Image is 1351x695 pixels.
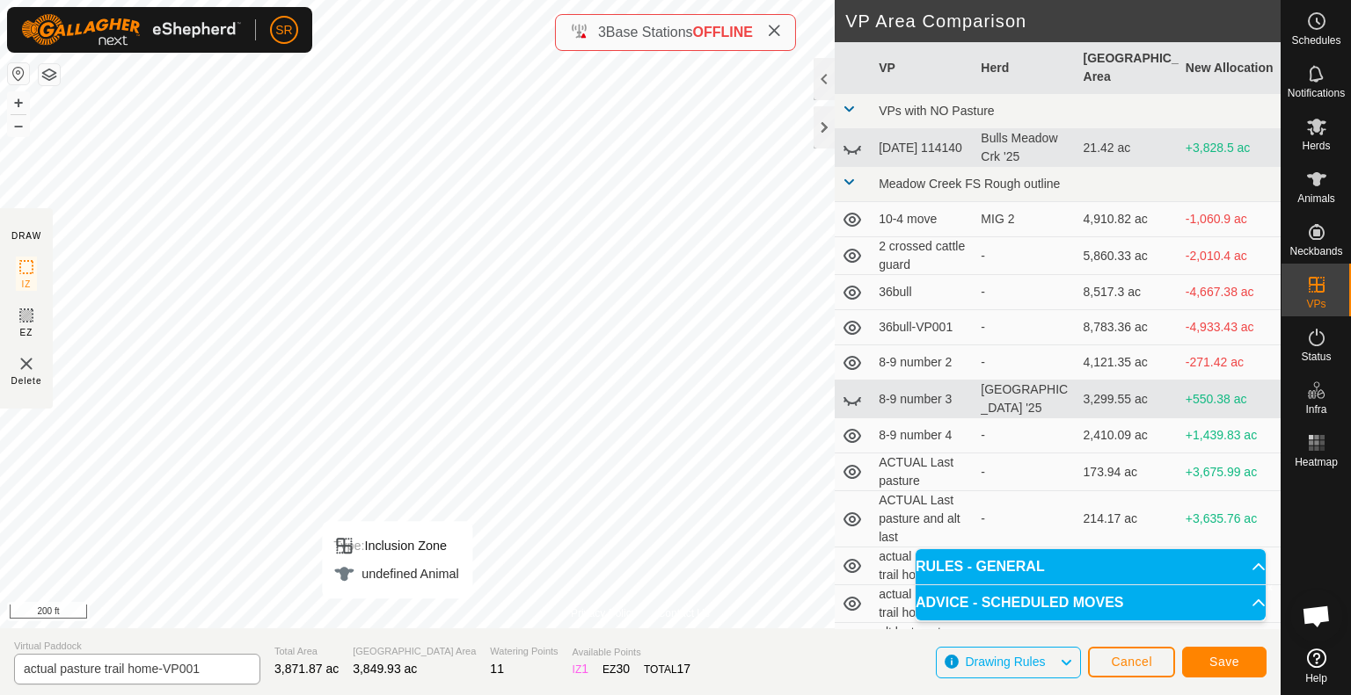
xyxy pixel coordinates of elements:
[16,353,37,374] img: VP
[1182,647,1267,677] button: Save
[1209,655,1239,669] span: Save
[274,644,339,659] span: Total Area
[490,644,558,659] span: Watering Points
[872,310,974,345] td: 36bull-VP001
[677,662,691,676] span: 17
[981,210,1069,228] div: MIG 2
[916,549,1266,584] p-accordion-header: RULES - GENERAL
[1077,345,1179,380] td: 4,121.35 ac
[981,510,1069,528] div: -
[333,563,458,584] div: undefined Animal
[1290,590,1343,642] div: Open chat
[573,660,588,678] div: IZ
[606,25,693,40] span: Base Stations
[872,380,974,418] td: 8-9 number 3
[8,115,29,136] button: –
[1077,623,1179,661] td: 33.8 ac
[916,585,1266,620] p-accordion-header: ADVICE - SCHEDULED MOVES
[981,283,1069,301] div: -
[1077,491,1179,547] td: 214.17 ac
[872,237,974,275] td: 2 crossed cattle guard
[1077,275,1179,310] td: 8,517.3 ac
[872,547,974,585] td: actual pasture trail home 2
[1295,457,1338,467] span: Heatmap
[658,605,710,621] a: Contact Us
[598,25,606,40] span: 3
[872,453,974,491] td: ACTUAL Last pasture
[573,645,691,660] span: Available Points
[1179,623,1281,661] td: +3,816.12 ac
[1077,547,1179,585] td: 4,091.2 ac
[1077,310,1179,345] td: 8,783.36 ac
[872,42,974,94] th: VP
[22,278,32,291] span: IZ
[1179,310,1281,345] td: -4,933.43 ac
[1305,404,1326,415] span: Infra
[1301,351,1331,362] span: Status
[845,11,1281,32] h2: VP Area Comparison
[1282,641,1351,691] a: Help
[1088,647,1175,677] button: Cancel
[602,660,630,678] div: EZ
[1077,453,1179,491] td: 173.94 ac
[1179,345,1281,380] td: -271.42 ac
[872,345,974,380] td: 8-9 number 2
[872,275,974,310] td: 36bull
[981,318,1069,337] div: -
[981,129,1069,166] div: Bulls Meadow Crk '25
[1111,655,1152,669] span: Cancel
[1297,193,1335,204] span: Animals
[1291,35,1340,46] span: Schedules
[1179,275,1281,310] td: -4,667.38 ac
[974,42,1076,94] th: Herd
[872,623,974,661] td: alt last pasture small
[981,463,1069,481] div: -
[1179,453,1281,491] td: +3,675.99 ac
[1306,299,1325,309] span: VPs
[274,662,339,676] span: 3,871.87 ac
[1077,129,1179,167] td: 21.42 ac
[1179,380,1281,418] td: +550.38 ac
[981,353,1069,372] div: -
[616,662,630,676] span: 30
[21,14,241,46] img: Gallagher Logo
[981,426,1069,445] div: -
[981,247,1069,265] div: -
[1289,246,1342,257] span: Neckbands
[1179,129,1281,167] td: +3,828.5 ac
[879,177,1060,191] span: Meadow Creek FS Rough outline
[981,380,1069,417] div: [GEOGRAPHIC_DATA] '25
[1077,237,1179,275] td: 5,860.33 ac
[571,605,637,621] a: Privacy Policy
[916,596,1123,610] span: ADVICE - SCHEDULED MOVES
[872,491,974,547] td: ACTUAL Last pasture and alt last
[965,655,1045,669] span: Drawing Rules
[39,64,60,85] button: Map Layers
[490,662,504,676] span: 11
[1179,547,1281,585] td: -241.27 ac
[14,639,260,654] span: Virtual Paddock
[1077,202,1179,237] td: 4,910.82 ac
[11,374,42,387] span: Delete
[8,63,29,84] button: Reset Map
[872,585,974,623] td: actual pasture trail home 3
[353,644,476,659] span: [GEOGRAPHIC_DATA] Area
[872,202,974,237] td: 10-4 move
[879,104,995,118] span: VPs with NO Pasture
[1077,42,1179,94] th: [GEOGRAPHIC_DATA] Area
[693,25,753,40] span: OFFLINE
[1077,380,1179,418] td: 3,299.55 ac
[1179,418,1281,453] td: +1,439.83 ac
[581,662,588,676] span: 1
[1179,491,1281,547] td: +3,635.76 ac
[1179,42,1281,94] th: New Allocation
[644,660,690,678] div: TOTAL
[1288,88,1345,98] span: Notifications
[1302,141,1330,151] span: Herds
[1179,202,1281,237] td: -1,060.9 ac
[872,129,974,167] td: [DATE] 114140
[916,560,1045,574] span: RULES - GENERAL
[333,535,458,556] div: Inclusion Zone
[275,21,292,40] span: SR
[1305,673,1327,684] span: Help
